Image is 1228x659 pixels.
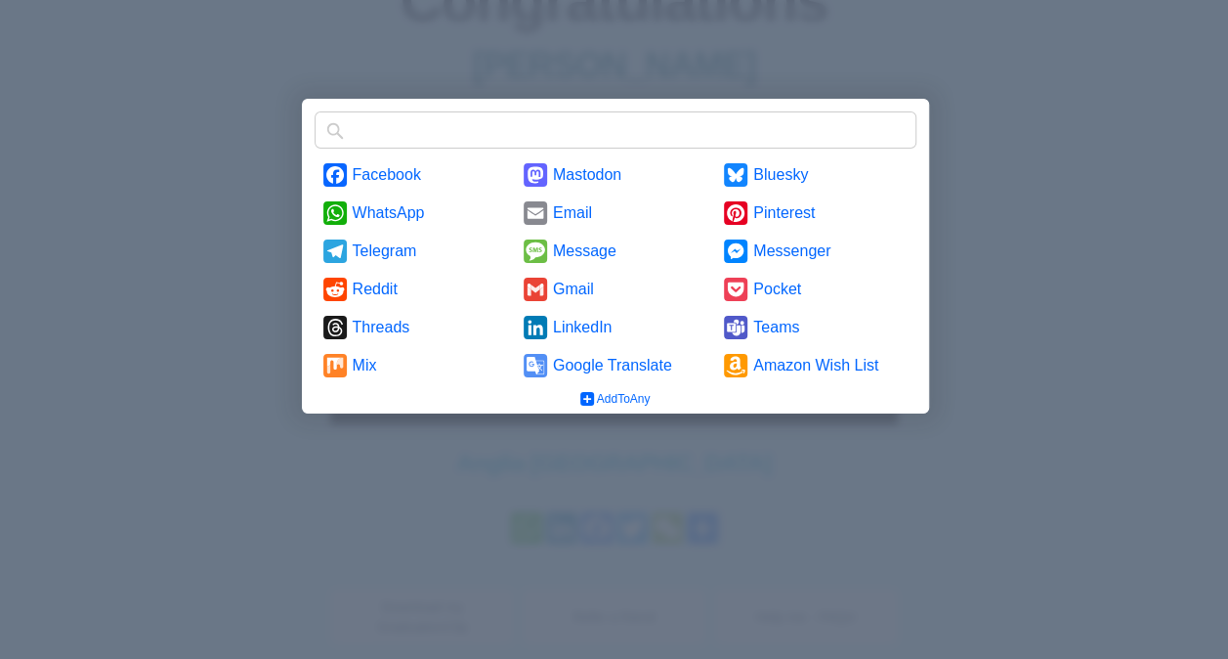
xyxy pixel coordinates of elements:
[315,271,515,308] a: Reddit
[315,309,515,346] a: Threads
[315,347,515,384] a: Mix
[715,347,915,384] a: Amazon Wish List
[715,195,915,232] a: Pinterest
[715,309,915,346] a: Teams
[515,233,715,270] a: Message
[515,347,715,384] a: Google Translate
[715,156,915,194] a: Bluesky
[515,309,715,346] a: LinkedIn
[315,156,515,194] a: Facebook
[515,156,715,194] a: Mastodon
[715,233,915,270] a: Messenger
[567,384,664,414] a: AddToAny
[715,271,915,308] a: Pocket
[515,271,715,308] a: Gmail
[515,195,715,232] a: Email
[302,99,929,414] div: Share
[315,233,515,270] a: Telegram
[315,195,515,232] a: WhatsApp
